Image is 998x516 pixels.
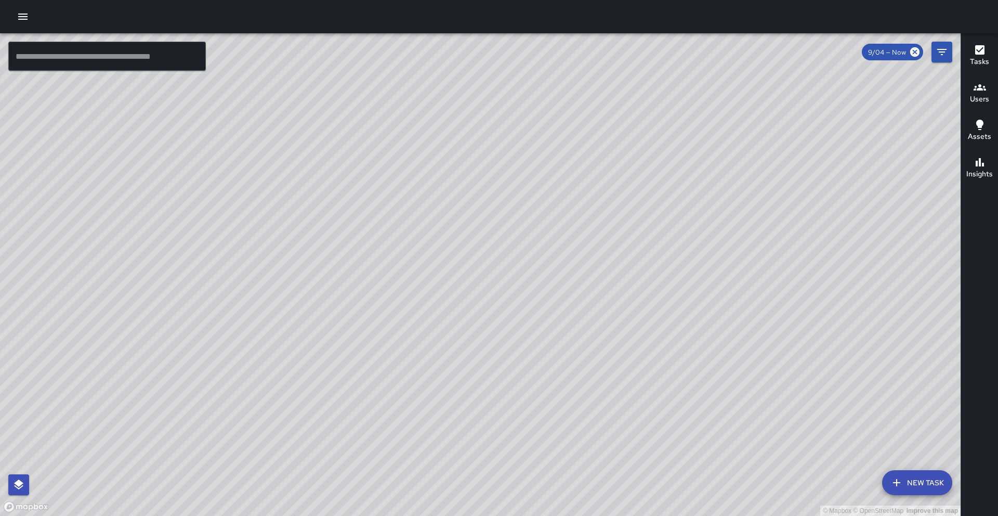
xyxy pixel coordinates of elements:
button: Tasks [961,37,998,75]
span: 9/04 — Now [862,48,912,57]
button: Users [961,75,998,112]
button: Assets [961,112,998,150]
h6: Tasks [970,56,989,68]
button: Insights [961,150,998,187]
div: 9/04 — Now [862,44,923,60]
button: Filters [931,42,952,62]
h6: Assets [968,131,991,143]
h6: Users [970,94,989,105]
h6: Insights [966,169,993,180]
button: New Task [882,470,952,495]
